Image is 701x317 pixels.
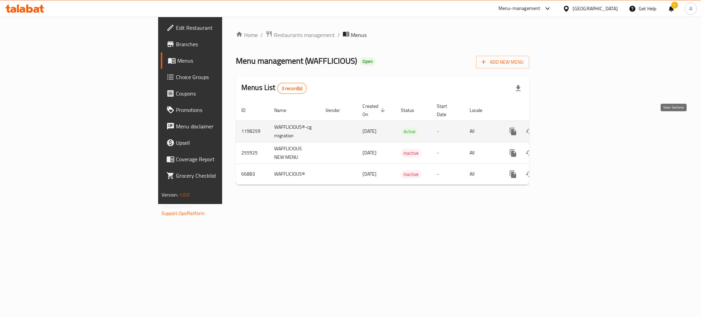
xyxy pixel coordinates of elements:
span: [DATE] [362,169,377,178]
td: - [431,164,464,185]
nav: breadcrumb [236,30,529,39]
table: enhanced table [236,100,576,185]
span: Start Date [437,102,456,118]
a: Coverage Report [161,151,275,167]
span: Choice Groups [176,73,270,81]
span: [DATE] [362,127,377,136]
td: All [464,121,499,142]
button: more [505,166,521,182]
span: Add New Menu [482,58,524,66]
a: Restaurants management [266,30,335,39]
span: 1.0.0 [179,190,190,199]
span: Menus [351,31,367,39]
span: Upsell [176,139,270,147]
span: Menu management ( WAFFLICIOUS ) [236,53,357,68]
a: Grocery Checklist [161,167,275,184]
td: WAFFLICIOUS NEW MENU [269,142,320,164]
span: Edit Restaurant [176,24,270,32]
div: [GEOGRAPHIC_DATA] [573,5,618,12]
span: Coupons [176,89,270,98]
span: Menus [177,56,270,65]
a: Menus [161,52,275,69]
td: WAFFLICIOUS® [269,164,320,185]
div: Active [401,127,418,136]
span: Restaurants management [274,31,335,39]
span: Vendor [326,106,349,114]
li: / [337,31,340,39]
span: Menu disclaimer [176,122,270,130]
a: Upsell [161,135,275,151]
th: Actions [499,100,576,121]
td: All [464,164,499,185]
button: Add New Menu [476,56,529,68]
button: more [505,123,521,140]
a: Menu disclaimer [161,118,275,135]
span: Version: [162,190,178,199]
span: Name [274,106,295,114]
button: Change Status [521,123,538,140]
a: Edit Restaurant [161,20,275,36]
span: Branches [176,40,270,48]
button: Change Status [521,166,538,182]
span: ID [241,106,254,114]
span: Inactive [401,170,421,178]
td: - [431,121,464,142]
div: Export file [510,80,526,97]
span: Coverage Report [176,155,270,163]
a: Promotions [161,102,275,118]
a: Support.OpsPlatform [162,209,205,218]
td: All [464,142,499,164]
span: [DATE] [362,148,377,157]
a: Branches [161,36,275,52]
span: 3 record(s) [278,85,307,92]
div: Total records count [277,83,307,94]
span: A [689,5,692,12]
span: Active [401,128,418,136]
a: Coupons [161,85,275,102]
div: Menu-management [498,4,540,13]
td: WAFFLICIOUS®-cg migration [269,121,320,142]
span: Created On [362,102,387,118]
td: - [431,142,464,164]
span: Open [360,59,375,64]
span: Status [401,106,423,114]
button: more [505,145,521,161]
span: Promotions [176,106,270,114]
span: Grocery Checklist [176,172,270,180]
a: Choice Groups [161,69,275,85]
span: Get support on: [162,202,193,211]
div: Open [360,58,375,66]
span: Locale [470,106,491,114]
span: Inactive [401,149,421,157]
button: Change Status [521,145,538,161]
h2: Menus List [241,83,307,94]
